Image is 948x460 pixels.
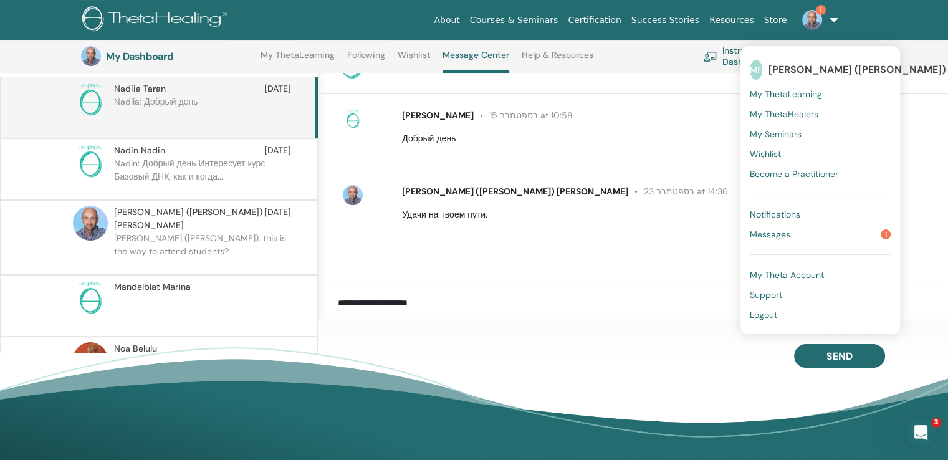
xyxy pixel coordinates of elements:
[32,376,51,385] span: עזרה
[73,144,108,179] img: no-photo.png
[750,164,891,184] a: Become a Practitioner
[836,42,903,70] a: My Account
[750,84,891,104] a: My ThetaLearning
[41,282,224,309] div: הנחיות למחירי MAP (Minimum Advertised Price)
[18,152,231,177] button: חיפוש עזרה
[443,50,509,73] a: Message Center
[750,265,891,285] a: My Theta Account
[906,418,936,448] iframe: Intercom live chat
[73,280,108,315] img: no-photo.png
[201,376,214,385] span: בית
[750,224,891,244] a: Messages1
[12,20,35,42] div: סגור
[703,51,717,62] img: chalkboard-teacher.svg
[750,209,800,220] span: Notifications
[114,342,157,355] span: Noa Belulu
[402,208,934,221] p: Удачи на твоем пути.
[626,9,704,32] a: Success Stories
[750,305,891,325] a: Logout
[802,10,822,30] img: default.jpg
[347,50,385,70] a: Following
[826,350,853,363] span: Send
[398,50,431,70] a: Wishlist
[759,9,792,32] a: Store
[343,185,363,205] img: default.jpg
[18,277,231,314] div: הנחיות למחירי MAP (Minimum Advertised Price)
[474,110,573,121] span: 15 בספטמבר at 10:58
[750,289,782,300] span: Support
[750,104,891,124] a: My ThetaHealers
[750,204,891,224] a: Notifications
[114,95,295,133] p: Nadiia: Добрый день
[750,124,891,144] a: My Seminars
[176,158,224,171] span: חיפוש עזרה
[114,206,264,232] span: [PERSON_NAME] ([PERSON_NAME]) [PERSON_NAME]
[114,157,295,194] p: Nadin: Добрый день Интересует курс Базовый ДНК, как и когда...
[60,336,224,349] div: שאל שאלה
[41,246,224,272] div: כיצד אוכל להירשם ולהוסיף משתתפים לסמינרים שלי?
[12,325,237,373] div: שאל שאלהProfile image for Operator
[112,376,138,385] span: הודעות
[81,46,101,66] img: default.jpg
[563,9,626,32] a: Certification
[750,89,822,100] span: My ThetaLearning
[402,132,934,145] p: Добрый день
[750,148,781,160] span: Wishlist
[750,309,777,320] span: Logout
[18,182,231,205] div: הסמכה מחדש למדריכים
[120,24,224,44] img: logo
[73,206,108,241] img: default.jpg
[114,280,191,294] span: Mandelblat Marina
[114,82,166,95] span: Nadiia Taran
[522,50,593,70] a: Help & Resources
[264,206,291,232] span: [DATE]
[41,210,224,236] div: שתי פלטפורמות מאושרות להוראה מקוונת החל מה-29 באפריל
[18,241,231,277] div: כיצד אוכל להירשם ולהוסיף משתתפים לסמינרים שלי?
[166,345,249,395] button: בית
[816,5,826,15] span: 1
[83,345,166,395] button: הודעות
[750,269,824,280] span: My Theta Account
[343,109,363,129] img: no-photo.png
[465,9,563,32] a: Courses & Seminars
[264,144,291,157] span: [DATE]
[750,128,802,140] span: My Seminars
[41,342,55,357] img: Profile image for Operator
[25,110,224,131] p: איך אפשר לעזור?
[750,144,891,164] a: Wishlist
[25,89,224,110] p: שלום 👋
[628,186,728,197] span: 23 בספטמבר at 14:36
[114,232,295,269] p: [PERSON_NAME] ([PERSON_NAME]): this is the way to attend students?
[704,9,759,32] a: Resources
[264,82,291,95] span: [DATE]
[740,46,900,334] ul: 1
[114,144,165,157] span: Nadin Nadin
[41,187,224,200] div: הסמכה מחדש למדריכים
[73,82,108,117] img: no-photo.png
[402,186,628,197] span: [PERSON_NAME] ([PERSON_NAME]) [PERSON_NAME]
[750,108,818,120] span: My ThetaHealers
[750,168,838,180] span: Become a Practitioner
[402,110,474,121] span: [PERSON_NAME]
[106,50,231,62] h3: My Dashboard
[750,229,790,240] span: Messages
[703,42,805,70] a: Instructor Dashboard
[750,285,891,305] a: Support
[750,55,891,84] a: MF[PERSON_NAME] ([PERSON_NAME]) [PERSON_NAME]
[261,50,335,70] a: My ThetaLearning
[44,20,69,45] div: Profile image for ThetaHealing
[73,342,108,377] img: default.jpg
[18,205,231,241] div: שתי פלטפורמות מאושרות להוראה מקוונת החל מה-29 באפריל
[82,6,231,34] img: logo.png
[794,344,885,368] button: Send
[750,60,762,80] span: MF
[931,418,941,428] span: 3
[881,229,891,239] span: 1
[429,9,464,32] a: About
